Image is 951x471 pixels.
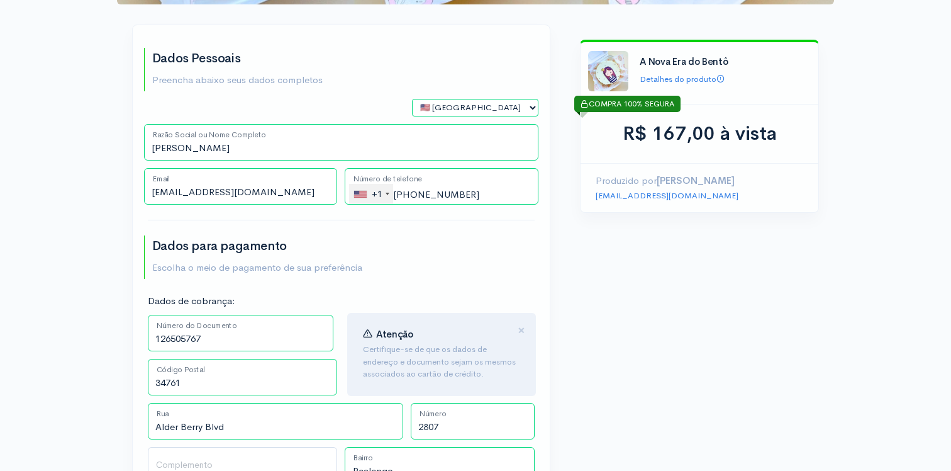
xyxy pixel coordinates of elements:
a: [EMAIL_ADDRESS][DOMAIN_NAME] [596,190,738,201]
h4: Atenção [363,329,520,340]
img: %C3%8Dcone%20Creatorsland.jpg [588,51,628,91]
p: Certifique-se de que os dados de endereço e documento sejam os mesmos associados ao cartão de cré... [363,343,520,380]
input: Nome Completo [144,124,538,161]
div: +1 [354,184,393,204]
input: CEP [148,359,338,395]
input: Número [411,403,535,440]
input: Email [144,168,338,205]
input: Número do Documento [148,315,334,351]
strong: [PERSON_NAME] [657,174,735,186]
p: Produzido por [596,174,803,188]
div: R$ 167,00 à vista [596,120,803,148]
label: Dados de cobrança: [148,294,235,309]
button: Close [518,324,525,338]
a: Detalhes do produto [640,74,725,84]
div: United States: +1 [349,184,393,204]
div: COMPRA 100% SEGURA [574,96,681,112]
h2: Dados Pessoais [152,52,323,65]
p: Escolha o meio de pagamento de sua preferência [152,261,362,275]
h4: A Nova Era do Bentô [640,57,807,67]
p: Preencha abaixo seus dados completos [152,73,323,88]
span: × [518,321,525,339]
h2: Dados para pagamento [152,239,362,253]
input: Rua [148,403,403,440]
